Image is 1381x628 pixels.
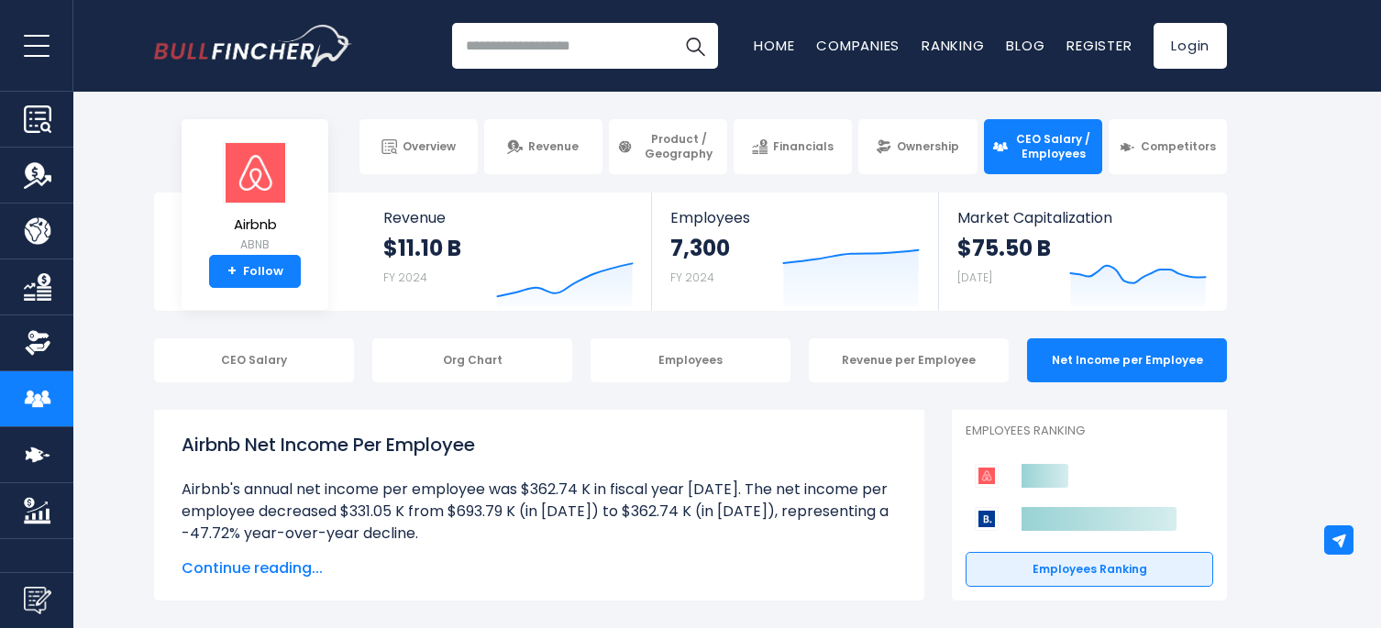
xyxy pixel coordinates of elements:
[609,119,727,174] a: Product / Geography
[966,424,1213,439] p: Employees Ranking
[670,270,714,285] small: FY 2024
[154,25,352,67] img: Bullfincher logo
[670,234,730,262] strong: 7,300
[365,193,652,311] a: Revenue $11.10 B FY 2024
[227,263,237,280] strong: +
[672,23,718,69] button: Search
[1006,36,1044,55] a: Blog
[816,36,900,55] a: Companies
[1109,119,1227,174] a: Competitors
[754,36,794,55] a: Home
[1154,23,1227,69] a: Login
[1141,139,1216,154] span: Competitors
[403,139,456,154] span: Overview
[591,338,790,382] div: Employees
[957,209,1207,226] span: Market Capitalization
[975,507,999,531] img: Booking Holdings competitors logo
[809,338,1009,382] div: Revenue per Employee
[484,119,602,174] a: Revenue
[383,270,427,285] small: FY 2024
[638,132,719,160] span: Product / Geography
[670,209,919,226] span: Employees
[858,119,977,174] a: Ownership
[1066,36,1132,55] a: Register
[957,270,992,285] small: [DATE]
[372,338,572,382] div: Org Chart
[383,234,461,262] strong: $11.10 B
[528,139,579,154] span: Revenue
[222,141,288,256] a: Airbnb ABNB
[1027,338,1227,382] div: Net Income per Employee
[182,431,897,458] h1: Airbnb Net Income Per Employee
[734,119,852,174] a: Financials
[223,217,287,233] span: Airbnb
[359,119,478,174] a: Overview
[383,209,634,226] span: Revenue
[24,329,51,357] img: Ownership
[182,479,897,545] li: Airbnb's annual net income per employee was $362.74 K in fiscal year [DATE]. The net income per e...
[1013,132,1094,160] span: CEO Salary / Employees
[984,119,1102,174] a: CEO Salary / Employees
[223,237,287,253] small: ABNB
[966,552,1213,587] a: Employees Ranking
[652,193,937,311] a: Employees 7,300 FY 2024
[154,25,351,67] a: Go to homepage
[975,464,999,488] img: Airbnb competitors logo
[209,255,301,288] a: +Follow
[922,36,984,55] a: Ranking
[773,139,834,154] span: Financials
[154,338,354,382] div: CEO Salary
[897,139,959,154] span: Ownership
[939,193,1225,311] a: Market Capitalization $75.50 B [DATE]
[182,557,897,579] span: Continue reading...
[957,234,1051,262] strong: $75.50 B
